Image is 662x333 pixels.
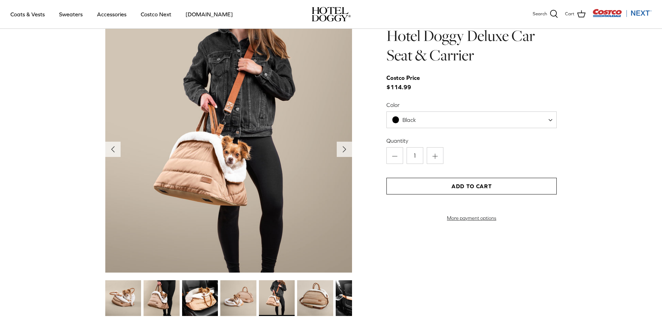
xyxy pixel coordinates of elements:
span: Cart [565,10,574,18]
img: hoteldoggycom [312,7,351,22]
label: Quantity [386,137,557,144]
a: Sweaters [53,2,89,26]
input: Quantity [407,147,423,164]
a: Coats & Vests [4,2,51,26]
a: More payment options [386,215,557,221]
button: Add to Cart [386,178,557,194]
span: Black [402,117,416,123]
span: $114.99 [386,73,427,92]
button: Next [337,142,352,157]
a: Costco Next [134,2,178,26]
a: hoteldoggy.com hoteldoggycom [312,7,351,22]
span: Black [387,116,430,124]
button: Previous [105,142,121,157]
span: Black [386,111,557,128]
label: Color [386,101,557,109]
div: Costco Price [386,73,420,83]
img: small dog in a tan dog carrier on a black seat in the car [182,280,218,316]
img: Costco Next [592,9,652,17]
h1: Hotel Doggy Deluxe Car Seat & Carrier [386,26,557,65]
span: Search [533,10,547,18]
a: Cart [565,10,586,19]
a: Visit Costco Next [592,13,652,18]
a: [DOMAIN_NAME] [179,2,239,26]
a: Search [533,10,558,19]
a: Accessories [91,2,133,26]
